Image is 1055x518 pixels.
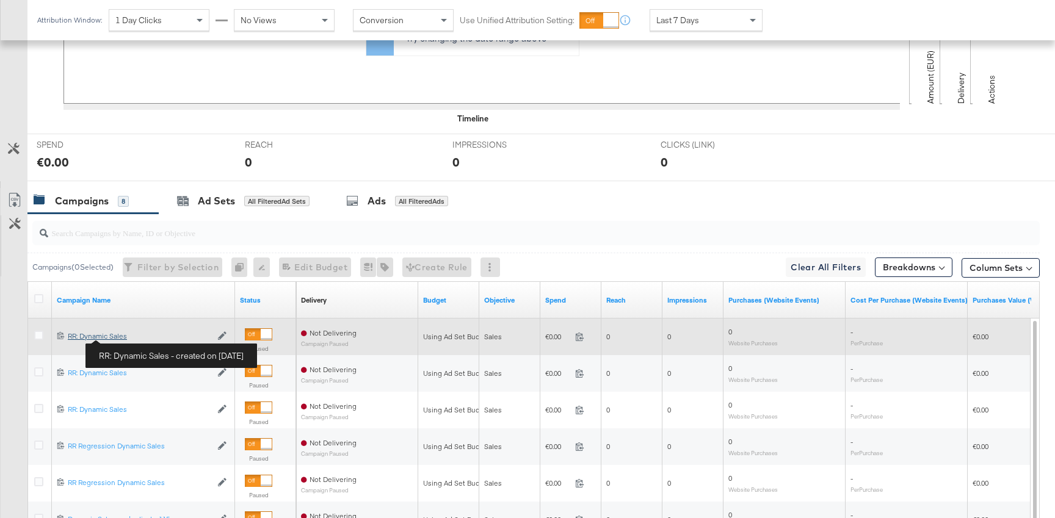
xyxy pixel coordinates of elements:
[395,196,448,207] div: All Filtered Ads
[301,295,327,305] div: Delivery
[728,412,778,420] sub: Website Purchases
[850,339,883,347] sub: Per Purchase
[68,331,211,342] a: RR: Dynamic Sales
[962,258,1040,278] button: Column Sets
[545,369,570,378] span: €0.00
[606,478,610,487] span: 0
[55,194,109,208] div: Campaigns
[728,339,778,347] sub: Website Purchases
[973,369,988,378] span: €0.00
[310,475,357,484] span: Not Delivering
[245,139,336,151] span: REACH
[791,260,861,275] span: Clear All Filters
[452,139,544,151] span: IMPRESSIONS
[973,332,988,341] span: €0.00
[545,295,596,305] a: The total amount spent to date.
[850,364,853,373] span: -
[728,473,732,483] span: 0
[245,345,272,353] label: Paused
[37,153,69,171] div: €0.00
[973,478,988,487] span: €0.00
[68,478,211,488] a: RR Regression Dynamic Sales
[460,15,575,26] label: Use Unified Attribution Setting:
[231,257,253,277] div: 0
[484,442,502,451] span: Sales
[57,295,230,305] a: Your campaign name.
[423,442,491,451] div: Using Ad Set Budget
[728,376,778,383] sub: Website Purchases
[484,332,502,341] span: Sales
[245,418,272,426] label: Paused
[728,364,732,373] span: 0
[661,153,668,171] div: 0
[301,414,357,420] sub: Campaign Paused
[786,257,866,277] button: Clear All Filters
[32,262,114,273] div: Campaigns ( 0 Selected)
[850,412,883,420] sub: Per Purchase
[452,153,460,171] div: 0
[875,257,952,277] button: Breakdowns
[423,332,491,342] div: Using Ad Set Budget
[545,405,570,414] span: €0.00
[244,196,310,207] div: All Filtered Ad Sets
[728,327,732,336] span: 0
[545,332,570,341] span: €0.00
[115,15,162,26] span: 1 Day Clicks
[484,295,535,305] a: Your campaign's objective.
[48,216,948,240] input: Search Campaigns by Name, ID or Objective
[661,139,752,151] span: CLICKS (LINK)
[728,486,778,493] sub: Website Purchases
[423,295,474,305] a: The maximum amount you're willing to spend on your ads, on average each day or over the lifetime ...
[310,401,357,411] span: Not Delivering
[667,405,671,414] span: 0
[301,377,357,384] sub: Campaign Paused
[241,15,277,26] span: No Views
[850,473,853,483] span: -
[973,405,988,414] span: €0.00
[728,449,778,456] sub: Website Purchases
[606,405,610,414] span: 0
[484,478,502,487] span: Sales
[728,400,732,409] span: 0
[656,15,699,26] span: Last 7 Days
[850,400,853,409] span: -
[545,478,570,487] span: €0.00
[667,295,719,305] a: The number of times your ad was served. On mobile apps an ad is counted as served the first time ...
[973,442,988,451] span: €0.00
[240,295,291,305] a: Shows the current state of your Ad Campaign.
[406,32,573,44] p: Try changing the date range above
[545,442,570,451] span: €0.00
[423,478,491,488] div: Using Ad Set Budget
[667,369,671,378] span: 0
[37,139,128,151] span: SPEND
[68,441,211,451] a: RR Regression Dynamic Sales
[667,442,671,451] span: 0
[310,365,357,374] span: Not Delivering
[37,16,103,24] div: Attribution Window:
[68,441,211,451] div: RR Regression Dynamic Sales
[301,487,357,494] sub: Campaign Paused
[423,369,491,378] div: Using Ad Set Budget
[606,369,610,378] span: 0
[301,450,357,457] sub: Campaign Paused
[606,295,658,305] a: The number of people your ad was served to.
[368,194,386,208] div: Ads
[850,486,883,493] sub: Per Purchase
[68,331,211,341] div: RR: Dynamic Sales
[667,478,671,487] span: 0
[667,332,671,341] span: 0
[484,405,502,414] span: Sales
[310,328,357,337] span: Not Delivering
[198,194,235,208] div: Ad Sets
[245,455,272,462] label: Paused
[68,405,211,414] div: RR: Dynamic Sales
[118,196,129,207] div: 8
[301,295,327,305] a: Reflects the ability of your Ad Campaign to achieve delivery based on ad states, schedule and bud...
[606,332,610,341] span: 0
[68,368,211,378] a: RR: Dynamic Sales
[850,437,853,446] span: -
[728,295,841,305] a: The number of times a purchase was made tracked by your Custom Audience pixel on your website aft...
[850,376,883,383] sub: Per Purchase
